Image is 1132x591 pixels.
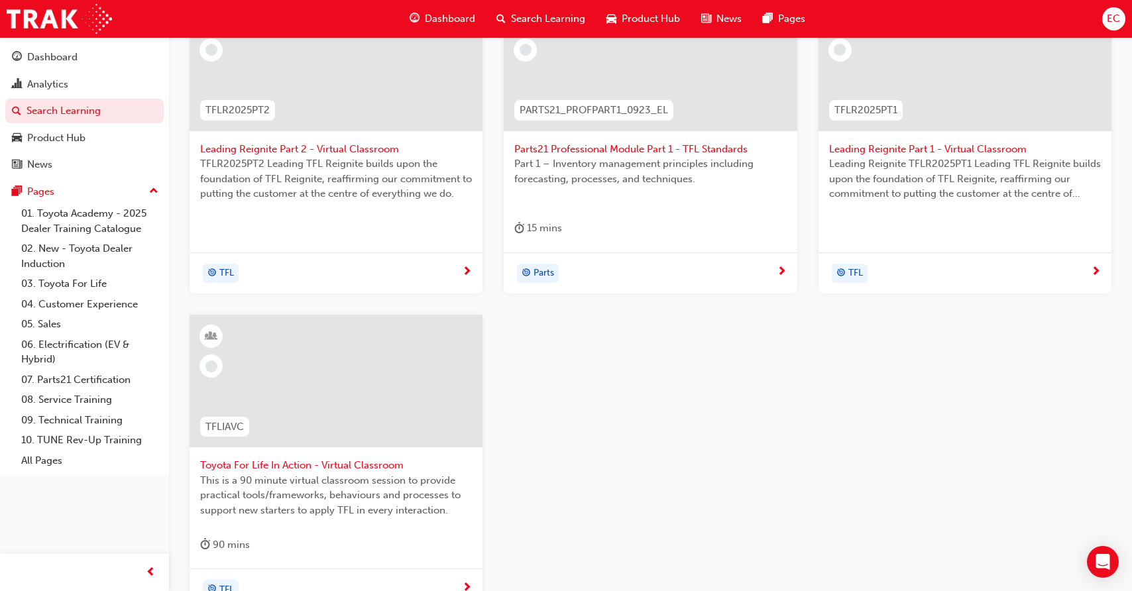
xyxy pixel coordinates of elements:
[200,537,250,553] div: 90 mins
[12,79,22,91] span: chart-icon
[200,537,210,553] span: duration-icon
[410,11,420,27] span: guage-icon
[5,42,164,180] button: DashboardAnalyticsSearch LearningProduct HubNews
[16,335,164,370] a: 06. Electrification (EV & Hybrid)
[462,266,472,278] span: next-icon
[12,52,22,64] span: guage-icon
[149,183,158,200] span: up-icon
[5,180,164,204] button: Pages
[596,5,691,32] a: car-iconProduct Hub
[514,220,562,237] div: 15 mins
[1107,11,1120,27] span: EC
[691,5,752,32] a: news-iconNews
[5,72,164,97] a: Analytics
[219,266,234,281] span: TFL
[16,239,164,274] a: 02. New - Toyota Dealer Induction
[205,360,217,372] span: learningRecordVerb_NONE-icon
[146,564,156,581] span: prev-icon
[200,156,472,201] span: TFLR2025PT2 Leading TFL Reignite builds upon the foundation of TFL Reignite, reaffirming our comm...
[16,274,164,294] a: 03. Toyota For Life
[1091,266,1101,278] span: next-icon
[701,11,711,27] span: news-icon
[200,142,472,157] span: Leading Reignite Part 2 - Virtual Classroom
[486,5,596,32] a: search-iconSearch Learning
[16,451,164,471] a: All Pages
[207,328,216,345] span: learningResourceType_INSTRUCTOR_LED-icon
[16,370,164,390] a: 07. Parts21 Certification
[16,390,164,410] a: 08. Service Training
[399,5,486,32] a: guage-iconDashboard
[200,473,472,518] span: This is a 90 minute virtual classroom session to provide practical tools/frameworks, behaviours a...
[848,266,863,281] span: TFL
[606,11,616,27] span: car-icon
[829,156,1101,201] span: Leading Reignite TFLR2025PT1 Leading TFL Reignite builds upon the foundation of TFL Reignite, rea...
[16,314,164,335] a: 05. Sales
[27,184,54,199] div: Pages
[752,5,816,32] a: pages-iconPages
[829,142,1101,157] span: Leading Reignite Part 1 - Virtual Classroom
[27,77,68,92] div: Analytics
[12,133,22,144] span: car-icon
[520,103,668,118] span: PARTS21_PROFPART1_0923_EL
[16,410,164,431] a: 09. Technical Training
[520,44,532,56] span: learningRecordVerb_NONE-icon
[834,44,846,56] span: learningRecordVerb_NONE-icon
[27,157,52,172] div: News
[7,4,112,34] img: Trak
[5,126,164,150] a: Product Hub
[836,265,846,282] span: target-icon
[514,156,786,186] span: Part 1 – Inventory management principles including forecasting, processes, and techniques.
[16,203,164,239] a: 01. Toyota Academy - 2025 Dealer Training Catalogue
[511,11,585,27] span: Search Learning
[496,11,506,27] span: search-icon
[425,11,475,27] span: Dashboard
[27,131,85,146] div: Product Hub
[12,105,21,117] span: search-icon
[205,44,217,56] span: learningRecordVerb_NONE-icon
[1102,7,1125,30] button: EC
[514,220,524,237] span: duration-icon
[205,419,244,435] span: TFLIAVC
[5,152,164,177] a: News
[5,45,164,70] a: Dashboard
[777,266,787,278] span: next-icon
[522,265,531,282] span: target-icon
[1087,546,1119,578] div: Open Intercom Messenger
[27,50,78,65] div: Dashboard
[716,11,742,27] span: News
[207,265,217,282] span: target-icon
[763,11,773,27] span: pages-icon
[778,11,805,27] span: Pages
[16,430,164,451] a: 10. TUNE Rev-Up Training
[5,99,164,123] a: Search Learning
[834,103,897,118] span: TFLR2025PT1
[16,294,164,315] a: 04. Customer Experience
[622,11,680,27] span: Product Hub
[12,159,22,171] span: news-icon
[534,266,554,281] span: Parts
[200,458,472,473] span: Toyota For Life In Action - Virtual Classroom
[514,142,786,157] span: Parts21 Professional Module Part 1 - TFL Standards
[205,103,270,118] span: TFLR2025PT2
[12,186,22,198] span: pages-icon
